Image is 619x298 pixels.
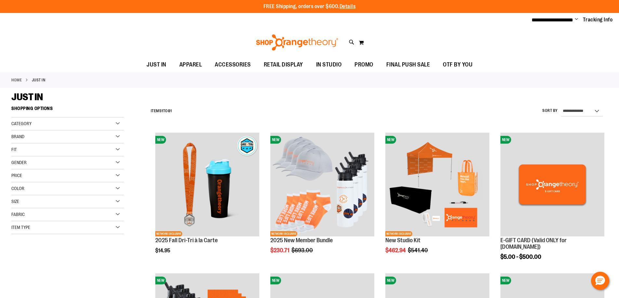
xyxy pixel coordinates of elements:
[11,77,22,83] a: Home
[500,133,604,237] a: E-GIFT CARD (Valid ONLY for ShopOrangetheory.com)NEW
[11,121,32,126] span: Category
[152,129,263,270] div: product
[500,133,604,236] img: E-GIFT CARD (Valid ONLY for ShopOrangetheory.com)
[591,272,609,290] button: Hello, have a question? Let’s chat.
[583,16,613,23] a: Tracking Info
[161,109,163,113] span: 1
[140,57,173,72] a: JUST IN
[270,247,290,254] span: $230.71
[385,133,489,236] img: New Studio Kit
[575,17,578,23] button: Account menu
[348,57,380,72] a: PROMO
[11,103,124,117] strong: Shopping Options
[11,147,17,152] span: Fit
[11,225,30,230] span: Item Type
[255,34,339,51] img: Shop Orangetheory
[270,136,281,144] span: NEW
[173,57,209,72] a: APPAREL
[542,108,558,113] label: Sort By
[291,247,314,254] span: $693.00
[386,57,430,72] span: FINAL PUSH SALE
[32,77,45,83] strong: JUST IN
[443,57,472,72] span: OTF BY YOU
[316,57,342,72] span: IN STUDIO
[11,173,22,178] span: Price
[168,109,172,113] span: 81
[11,160,27,165] span: Gender
[270,133,374,236] img: 2025 New Member Bundle
[500,136,511,144] span: NEW
[155,133,259,237] a: 2025 Fall Dri-Tri à la CarteNEWNETWORK EXCLUSIVE
[155,277,166,284] span: NEW
[208,57,257,72] a: ACCESSORIES
[155,248,171,254] span: $14.95
[11,91,43,102] span: JUST IN
[270,133,374,237] a: 2025 New Member BundleNEWNETWORK EXCLUSIVE
[385,231,412,236] span: NETWORK EXCLUSIVE
[11,199,19,204] span: Size
[385,247,407,254] span: $462.94
[155,231,182,236] span: NETWORK EXCLUSIVE
[355,57,373,72] span: PROMO
[497,129,608,276] div: product
[500,237,567,250] a: E-GIFT CARD (Valid ONLY for [DOMAIN_NAME])
[500,277,511,284] span: NEW
[215,57,251,72] span: ACCESSORIES
[155,237,218,244] a: 2025 Fall Dri-Tri à la Carte
[408,247,429,254] span: $541.40
[310,57,348,72] a: IN STUDIO
[155,136,166,144] span: NEW
[264,57,303,72] span: RETAIL DISPLAY
[257,57,310,72] a: RETAIL DISPLAY
[151,106,172,116] h2: Items to
[270,237,333,244] a: 2025 New Member Bundle
[385,136,396,144] span: NEW
[147,57,166,72] span: JUST IN
[270,231,297,236] span: NETWORK EXCLUSIVE
[385,133,489,237] a: New Studio KitNEWNETWORK EXCLUSIVE
[264,3,356,10] p: FREE Shipping, orders over $600.
[11,134,24,139] span: Brand
[340,4,356,9] a: Details
[179,57,202,72] span: APPAREL
[155,133,259,236] img: 2025 Fall Dri-Tri à la Carte
[385,277,396,284] span: NEW
[385,237,420,244] a: New Studio Kit
[500,254,541,260] span: $5.00 - $500.00
[382,129,493,270] div: product
[11,186,24,191] span: Color
[380,57,437,72] a: FINAL PUSH SALE
[270,277,281,284] span: NEW
[11,212,25,217] span: Fabric
[436,57,479,72] a: OTF BY YOU
[267,129,378,270] div: product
